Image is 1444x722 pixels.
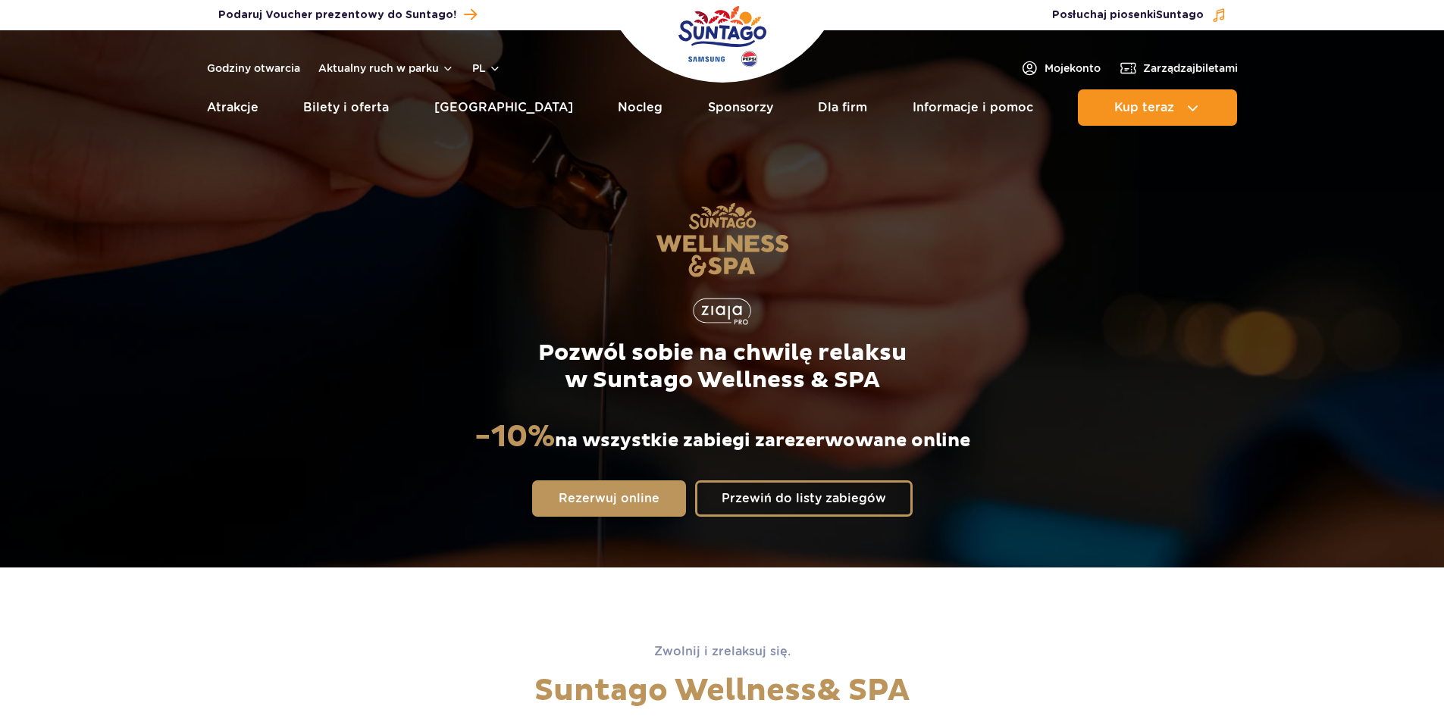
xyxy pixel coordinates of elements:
[207,61,300,76] a: Godziny otwarcia
[475,418,555,456] strong: -10%
[303,89,389,126] a: Bilety i oferta
[318,62,454,74] button: Aktualny ruch w parku
[534,672,910,710] span: Suntago Wellness & SPA
[618,89,662,126] a: Nocleg
[818,89,867,126] a: Dla firm
[218,8,456,23] span: Podaruj Voucher prezentowy do Suntago!
[559,492,659,505] span: Rezerwuj online
[708,89,773,126] a: Sponsorzy
[654,644,791,658] span: Zwolnij i zrelaksuj się.
[1052,8,1204,23] span: Posłuchaj piosenki
[1052,8,1226,23] button: Posłuchaj piosenkiSuntago
[218,5,477,25] a: Podaruj Voucher prezentowy do Suntago!
[1143,61,1238,76] span: Zarządzaj biletami
[1078,89,1237,126] button: Kup teraz
[722,492,886,505] span: Przewiń do listy zabiegów
[1156,10,1204,20] span: Suntago
[656,202,789,277] img: Suntago Wellness & SPA
[1045,61,1101,76] span: Moje konto
[472,61,501,76] button: pl
[532,480,686,517] a: Rezerwuj online
[207,89,258,126] a: Atrakcje
[695,480,913,517] a: Przewiń do listy zabiegów
[1020,59,1101,77] a: Mojekonto
[474,339,970,394] p: Pozwól sobie na chwilę relaksu w Suntago Wellness & SPA
[1119,59,1238,77] a: Zarządzajbiletami
[1114,101,1174,114] span: Kup teraz
[475,418,970,456] p: na wszystkie zabiegi zarezerwowane online
[434,89,573,126] a: [GEOGRAPHIC_DATA]
[913,89,1033,126] a: Informacje i pomoc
